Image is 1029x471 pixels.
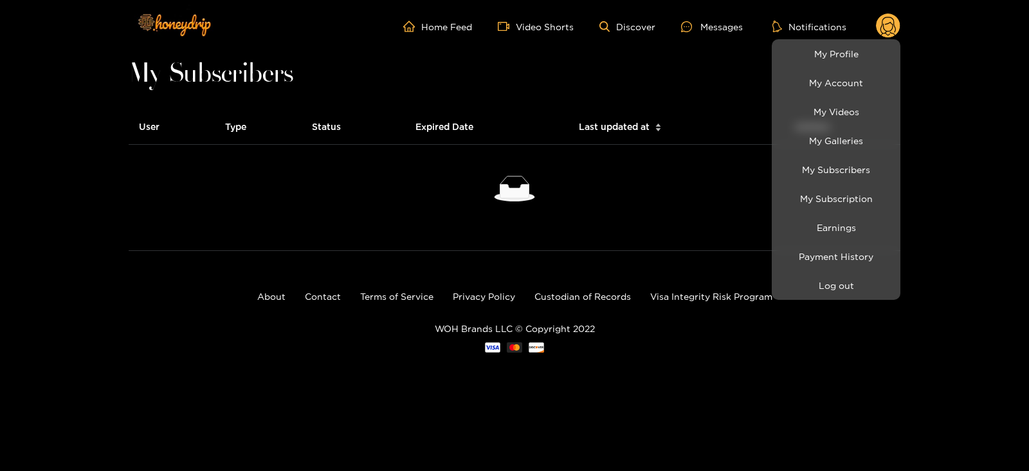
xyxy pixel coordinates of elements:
[775,187,897,210] a: My Subscription
[775,274,897,297] button: Log out
[775,129,897,152] a: My Galleries
[775,158,897,181] a: My Subscribers
[775,71,897,94] a: My Account
[775,216,897,239] a: Earnings
[775,245,897,268] a: Payment History
[775,42,897,65] a: My Profile
[775,100,897,123] a: My Videos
